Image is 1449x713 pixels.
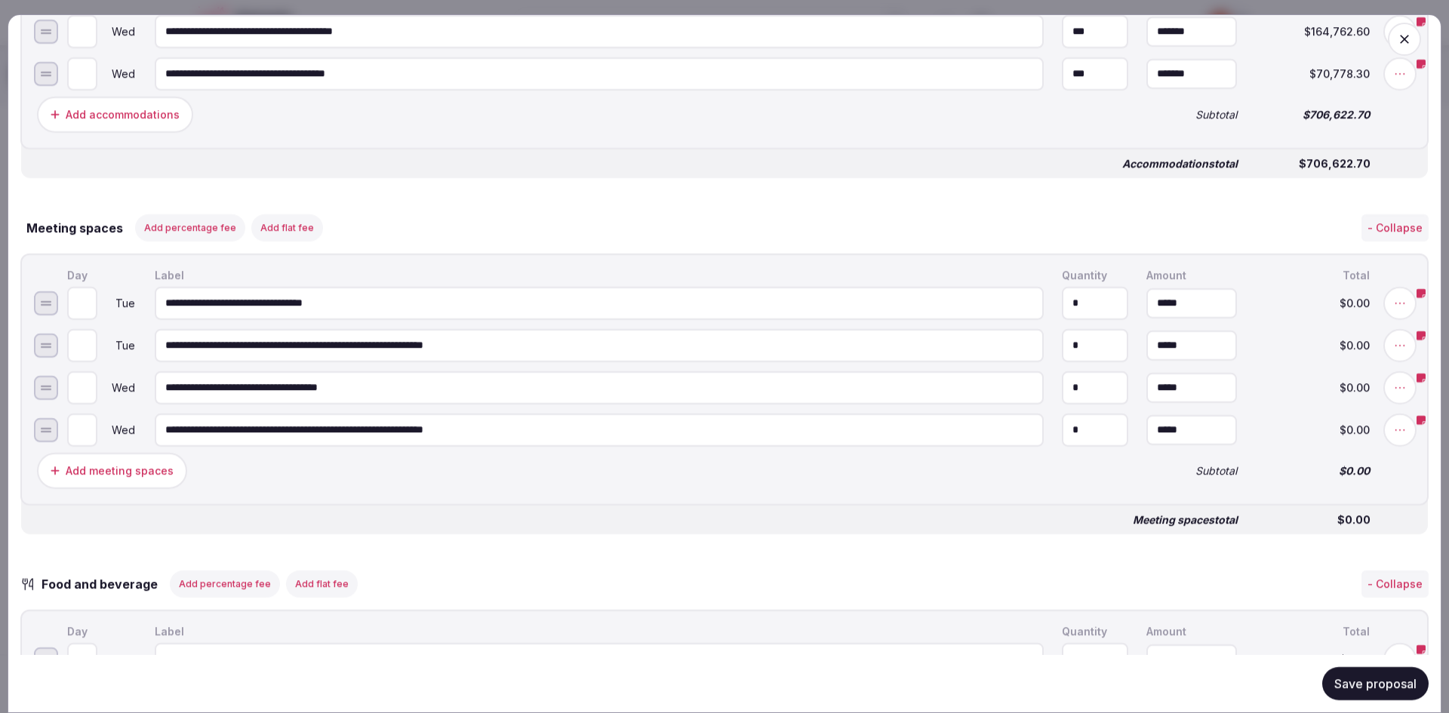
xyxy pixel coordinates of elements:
[1255,69,1370,79] span: $70,778.30
[1256,515,1371,525] span: $0.00
[1256,158,1371,169] span: $706,622.70
[1143,463,1240,479] div: Subtotal
[100,69,137,79] div: Wed
[1255,340,1370,351] span: $0.00
[1255,425,1370,435] span: $0.00
[66,107,180,122] div: Add accommodations
[37,453,187,489] button: Add meeting spaces
[1143,623,1240,640] div: Amount
[100,654,137,665] div: Mon
[1133,515,1238,525] span: Meeting spaces total
[170,570,280,598] button: Add percentage fee
[37,97,193,133] button: Add accommodations
[1252,623,1373,640] div: Total
[1143,106,1240,123] div: Subtotal
[135,214,245,241] button: Add percentage fee
[152,623,1047,640] div: Label
[66,463,174,478] div: Add meeting spaces
[20,219,123,237] h3: Meeting spaces
[100,298,137,309] div: Tue
[1255,298,1370,309] span: $0.00
[152,267,1047,284] div: Label
[1059,623,1131,640] div: Quantity
[1322,667,1429,700] button: Save proposal
[1361,214,1429,241] button: - Collapse
[100,383,137,393] div: Wed
[100,425,137,435] div: Wed
[100,340,137,351] div: Tue
[64,623,140,640] div: Day
[1255,383,1370,393] span: $0.00
[64,267,140,284] div: Day
[1361,570,1429,598] button: - Collapse
[1143,267,1240,284] div: Amount
[35,575,173,593] h3: Food and beverage
[1255,109,1370,120] span: $706,622.70
[1252,267,1373,284] div: Total
[1059,267,1131,284] div: Quantity
[251,214,323,241] button: Add flat fee
[286,570,358,598] button: Add flat fee
[1255,654,1370,665] span: $0.00
[1255,466,1370,476] span: $0.00
[1122,158,1238,169] span: Accommodations total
